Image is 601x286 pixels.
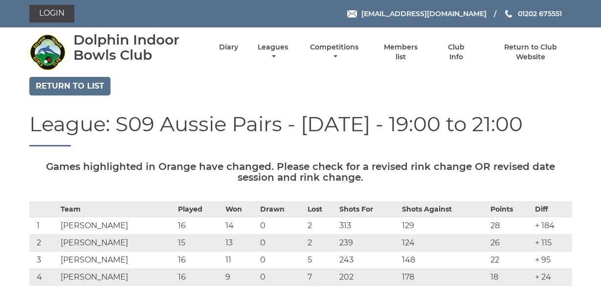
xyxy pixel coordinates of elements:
td: 0 [258,269,305,286]
td: 124 [400,235,488,252]
th: Team [58,202,175,217]
th: Played [176,202,223,217]
td: + 115 [533,235,572,252]
td: 5 [305,252,337,269]
td: 1 [29,217,59,235]
h1: League: S09 Aussie Pairs - [DATE] - 19:00 to 21:00 [29,113,572,146]
td: 0 [258,235,305,252]
th: Lost [305,202,337,217]
a: Phone us 01202 675551 [504,8,562,19]
td: 2 [305,217,337,235]
td: 16 [176,252,223,269]
th: Shots For [337,202,400,217]
th: Points [488,202,533,217]
td: 243 [337,252,400,269]
td: 18 [488,269,533,286]
td: 129 [400,217,488,235]
td: 9 [223,269,258,286]
a: Leagues [255,43,290,62]
td: 26 [488,235,533,252]
td: 148 [400,252,488,269]
th: Drawn [258,202,305,217]
td: 2 [29,235,59,252]
td: 4 [29,269,59,286]
td: 3 [29,252,59,269]
h5: Games highlighted in Orange have changed. Please check for a revised rink change OR revised date ... [29,161,572,183]
td: [PERSON_NAME] [58,269,175,286]
td: 178 [400,269,488,286]
td: 14 [223,217,258,235]
td: [PERSON_NAME] [58,217,175,235]
td: + 24 [533,269,572,286]
a: Email [EMAIL_ADDRESS][DOMAIN_NAME] [347,8,487,19]
td: 28 [488,217,533,235]
th: Diff [533,202,572,217]
div: Dolphin Indoor Bowls Club [73,32,202,63]
span: [EMAIL_ADDRESS][DOMAIN_NAME] [361,9,487,18]
th: Shots Against [400,202,488,217]
a: Return to list [29,77,111,95]
th: Won [223,202,258,217]
td: 0 [258,217,305,235]
td: 15 [176,235,223,252]
td: 202 [337,269,400,286]
td: 2 [305,235,337,252]
td: 16 [176,217,223,235]
a: Login [29,5,74,23]
td: 13 [223,235,258,252]
a: Competitions [308,43,361,62]
td: [PERSON_NAME] [58,235,175,252]
a: Club Info [441,43,472,62]
td: 0 [258,252,305,269]
a: Return to Club Website [489,43,572,62]
td: [PERSON_NAME] [58,252,175,269]
td: 7 [305,269,337,286]
img: Phone us [505,10,512,18]
td: 22 [488,252,533,269]
a: Members list [378,43,423,62]
a: Diary [219,43,238,52]
td: 239 [337,235,400,252]
td: 11 [223,252,258,269]
span: 01202 675551 [518,9,562,18]
img: Dolphin Indoor Bowls Club [29,34,66,71]
td: + 184 [533,217,572,235]
img: Email [347,10,357,18]
td: 16 [176,269,223,286]
td: + 95 [533,252,572,269]
td: 313 [337,217,400,235]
